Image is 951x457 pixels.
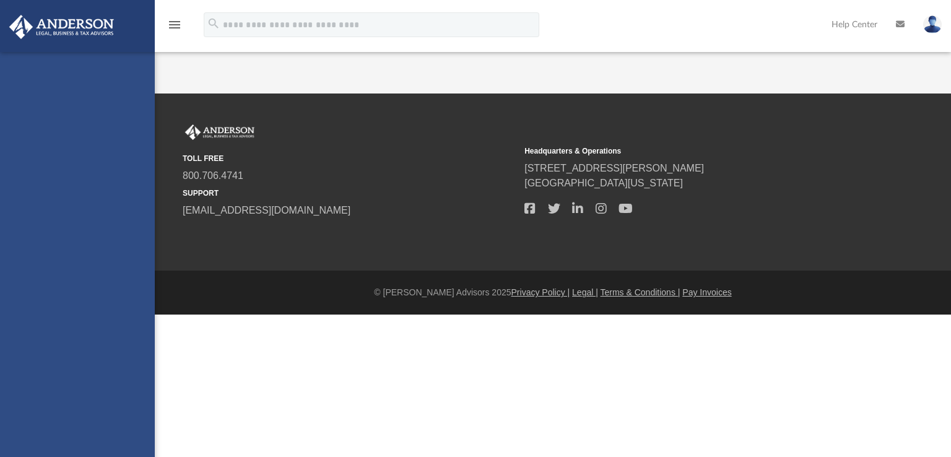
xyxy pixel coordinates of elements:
[183,153,516,164] small: TOLL FREE
[207,17,220,30] i: search
[167,24,182,32] a: menu
[524,178,683,188] a: [GEOGRAPHIC_DATA][US_STATE]
[524,146,858,157] small: Headquarters & Operations
[524,163,704,173] a: [STREET_ADDRESS][PERSON_NAME]
[155,286,951,299] div: © [PERSON_NAME] Advisors 2025
[183,124,257,141] img: Anderson Advisors Platinum Portal
[183,170,243,181] a: 800.706.4741
[682,287,731,297] a: Pay Invoices
[183,205,350,215] a: [EMAIL_ADDRESS][DOMAIN_NAME]
[6,15,118,39] img: Anderson Advisors Platinum Portal
[183,188,516,199] small: SUPPORT
[572,287,598,297] a: Legal |
[601,287,680,297] a: Terms & Conditions |
[511,287,570,297] a: Privacy Policy |
[923,15,942,33] img: User Pic
[167,17,182,32] i: menu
